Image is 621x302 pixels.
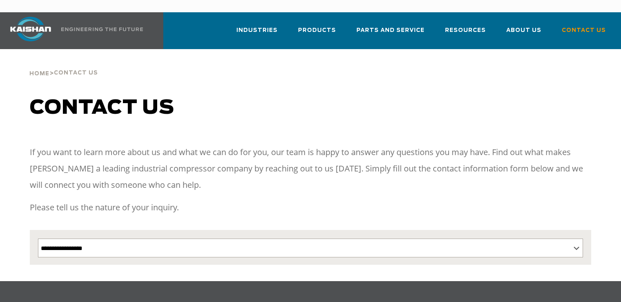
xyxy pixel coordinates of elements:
[298,26,336,35] span: Products
[30,144,591,193] p: If you want to learn more about us and what we can do for you, our team is happy to answer any qu...
[562,20,606,47] a: Contact Us
[54,70,98,76] span: Contact Us
[61,27,143,31] img: Engineering the future
[29,71,49,77] span: Home
[445,20,486,47] a: Resources
[30,199,591,216] p: Please tell us the nature of your inquiry.
[298,20,336,47] a: Products
[562,26,606,35] span: Contact Us
[236,20,278,47] a: Industries
[29,70,49,77] a: Home
[356,26,425,35] span: Parts and Service
[236,26,278,35] span: Industries
[506,20,541,47] a: About Us
[445,26,486,35] span: Resources
[506,26,541,35] span: About Us
[30,98,174,118] span: Contact us
[29,49,98,80] div: >
[356,20,425,47] a: Parts and Service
